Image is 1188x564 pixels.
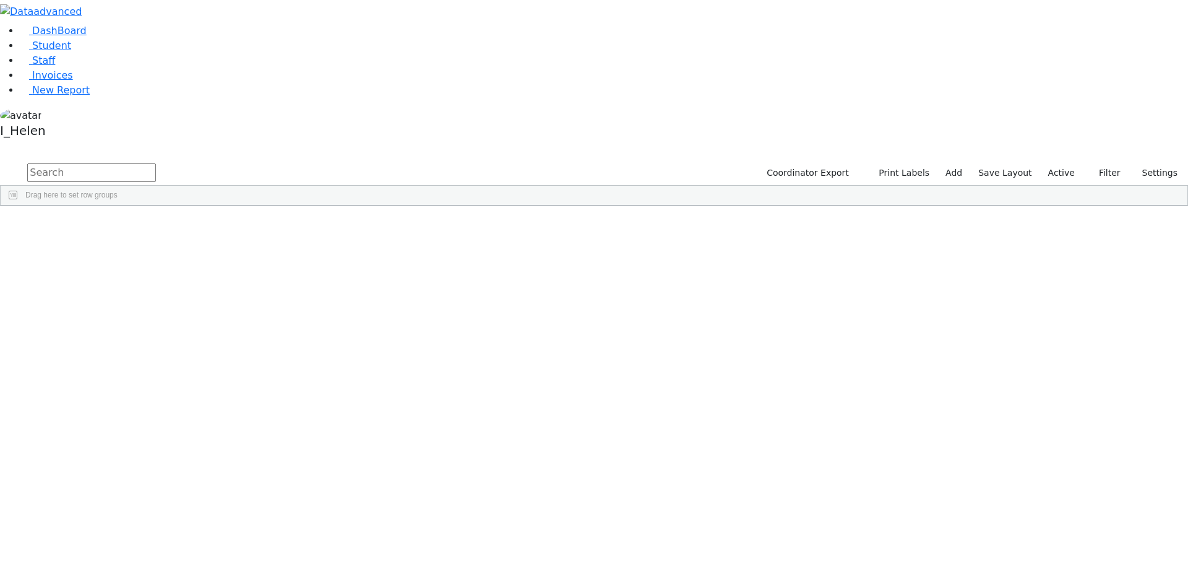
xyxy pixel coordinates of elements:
[20,25,87,37] a: DashBoard
[864,163,935,183] button: Print Labels
[940,163,968,183] a: Add
[32,69,73,81] span: Invoices
[32,40,71,51] span: Student
[1083,163,1126,183] button: Filter
[32,54,55,66] span: Staff
[20,69,73,81] a: Invoices
[27,163,156,182] input: Search
[20,84,90,96] a: New Report
[32,84,90,96] span: New Report
[1043,163,1080,183] label: Active
[973,163,1037,183] button: Save Layout
[759,163,854,183] button: Coordinator Export
[20,54,55,66] a: Staff
[1126,163,1183,183] button: Settings
[20,40,71,51] a: Student
[32,25,87,37] span: DashBoard
[25,191,118,199] span: Drag here to set row groups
